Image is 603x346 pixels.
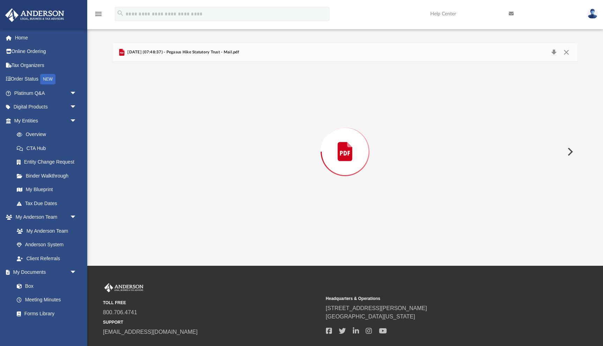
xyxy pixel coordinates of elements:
a: My Blueprint [10,183,84,197]
a: 800.706.4741 [103,309,137,315]
a: Online Ordering [5,45,87,59]
span: arrow_drop_down [70,210,84,225]
img: User Pic [587,9,598,19]
a: [EMAIL_ADDRESS][DOMAIN_NAME] [103,329,198,335]
span: arrow_drop_down [70,100,84,114]
a: Client Referrals [10,251,84,265]
span: arrow_drop_down [70,114,84,128]
a: [STREET_ADDRESS][PERSON_NAME] [326,305,427,311]
a: Order StatusNEW [5,72,87,86]
span: arrow_drop_down [70,86,84,100]
a: [GEOGRAPHIC_DATA][US_STATE] [326,314,415,319]
a: Entity Change Request [10,155,87,169]
a: Digital Productsarrow_drop_down [5,100,87,114]
a: Home [5,31,87,45]
small: Headquarters & Operations [326,295,544,302]
a: menu [94,13,103,18]
a: Box [10,279,80,293]
a: Meeting Minutes [10,293,84,307]
div: Preview [113,43,577,242]
i: search [117,9,124,17]
span: [DATE] (07:48:37) - Pegasus Hike Statutory Trust - Mail.pdf [126,49,239,55]
a: Anderson System [10,238,84,252]
a: Platinum Q&Aarrow_drop_down [5,86,87,100]
a: My Anderson Team [10,224,80,238]
button: Next File [562,142,577,161]
span: arrow_drop_down [70,265,84,280]
a: Overview [10,128,87,142]
small: SUPPORT [103,319,321,325]
img: Anderson Advisors Platinum Portal [3,8,66,22]
small: TOLL FREE [103,300,321,306]
img: Anderson Advisors Platinum Portal [103,283,145,292]
a: My Anderson Teamarrow_drop_down [5,210,84,224]
a: Tax Due Dates [10,196,87,210]
a: My Entitiesarrow_drop_down [5,114,87,128]
i: menu [94,10,103,18]
div: NEW [40,74,55,84]
a: Notarize [10,321,84,334]
a: CTA Hub [10,141,87,155]
button: Close [560,47,573,57]
button: Download [548,47,560,57]
a: Forms Library [10,307,80,321]
a: Tax Organizers [5,58,87,72]
a: Binder Walkthrough [10,169,87,183]
a: My Documentsarrow_drop_down [5,265,84,279]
